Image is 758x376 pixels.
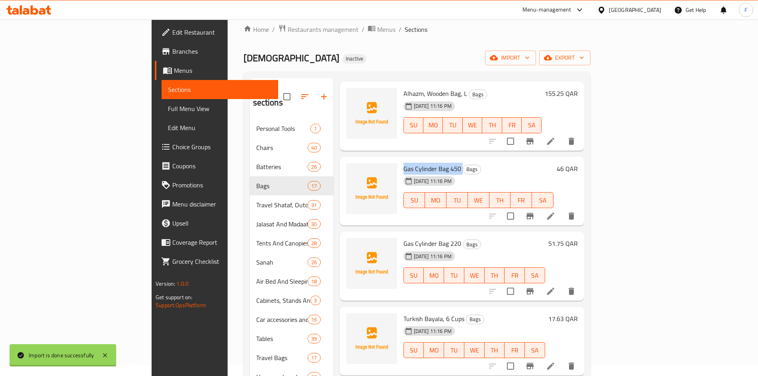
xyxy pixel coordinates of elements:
h6: 46 QAR [557,163,578,174]
span: 1 [311,125,320,132]
span: 40 [308,144,320,152]
div: items [308,257,320,267]
a: Support.OpsPlatform [156,300,206,310]
div: Travel Shataf, Outdoor Bathroom, Matarat And Sinks [256,200,308,210]
span: Cabinets, Stands And Shelves [256,296,311,305]
div: Tables39 [250,329,333,348]
span: TH [488,270,502,281]
span: Edit Restaurant [172,27,272,37]
a: Edit menu item [546,211,555,221]
span: Menu disclaimer [172,199,272,209]
span: 31 [308,201,320,209]
span: SA [535,195,550,206]
button: SU [403,192,425,208]
button: SA [525,342,545,358]
div: items [308,353,320,362]
button: WE [468,192,489,208]
nav: breadcrumb [244,24,590,35]
div: items [308,334,320,343]
div: Batteries26 [250,157,333,176]
div: items [308,162,320,171]
span: Choice Groups [172,142,272,152]
div: Cabinets, Stands And Shelves3 [250,291,333,310]
a: Branches [155,42,278,61]
button: SU [403,342,424,358]
span: TU [447,270,461,281]
button: FR [505,267,525,283]
span: Upsell [172,218,272,228]
span: SA [528,270,542,281]
button: SA [522,117,541,133]
button: SA [525,267,545,283]
button: export [539,51,590,65]
a: Edit Restaurant [155,23,278,42]
span: Coverage Report [172,238,272,247]
div: Tents And Canopies28 [250,234,333,253]
span: Sections [405,25,427,34]
div: Personal Tools1 [250,119,333,138]
span: Get support on: [156,292,192,302]
button: MO [423,117,443,133]
span: SU [407,195,422,206]
div: Personal Tools [256,124,311,133]
span: Sanah [256,257,308,267]
div: items [308,277,320,286]
span: Branches [172,47,272,56]
span: Edit Menu [168,123,272,132]
span: FR [508,345,522,356]
div: Menu-management [522,5,571,15]
span: SU [407,119,420,131]
a: Full Menu View [162,99,278,118]
button: TU [444,342,464,358]
button: delete [562,357,581,376]
button: TH [482,117,502,133]
div: Tents And Canopies [256,238,308,248]
span: MO [427,119,440,131]
a: Menu disclaimer [155,195,278,214]
span: Sections [168,85,272,94]
span: FR [514,195,529,206]
span: TH [488,345,502,356]
a: Sections [162,80,278,99]
span: Jalasat And Madaat [256,219,308,229]
a: Edit Menu [162,118,278,137]
div: Tables [256,334,308,343]
span: Gas Cylinder Bag 220 [403,238,461,249]
button: TU [443,117,462,133]
button: Branch-specific-item [520,357,540,376]
button: MO [424,342,444,358]
span: TU [446,119,459,131]
h6: 155.25 QAR [545,88,578,99]
a: Promotions [155,175,278,195]
div: Bags [469,90,487,99]
span: Grocery Checklist [172,257,272,266]
div: [GEOGRAPHIC_DATA] [609,6,661,14]
div: items [308,143,320,152]
li: / [399,25,401,34]
span: Version: [156,279,175,289]
button: TH [485,342,505,358]
button: Branch-specific-item [520,282,540,301]
span: Gas Cylinder Bag 450 [403,163,461,175]
a: Upsell [155,214,278,233]
span: [DATE] 11:16 PM [411,327,455,335]
li: / [362,25,364,34]
span: Promotions [172,180,272,190]
button: TH [489,192,511,208]
span: FR [505,119,518,131]
span: Bags [463,165,481,174]
div: Chairs [256,143,308,152]
div: Bags [466,315,484,324]
span: Bags [466,315,484,324]
span: FR [508,270,522,281]
span: [DATE] 11:16 PM [411,177,455,185]
button: SU [403,117,423,133]
span: Full Menu View [168,104,272,113]
span: 3 [311,297,320,304]
span: Select to update [502,358,519,374]
button: delete [562,282,581,301]
div: Jalasat And Madaat30 [250,214,333,234]
span: Coupons [172,161,272,171]
button: import [485,51,536,65]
